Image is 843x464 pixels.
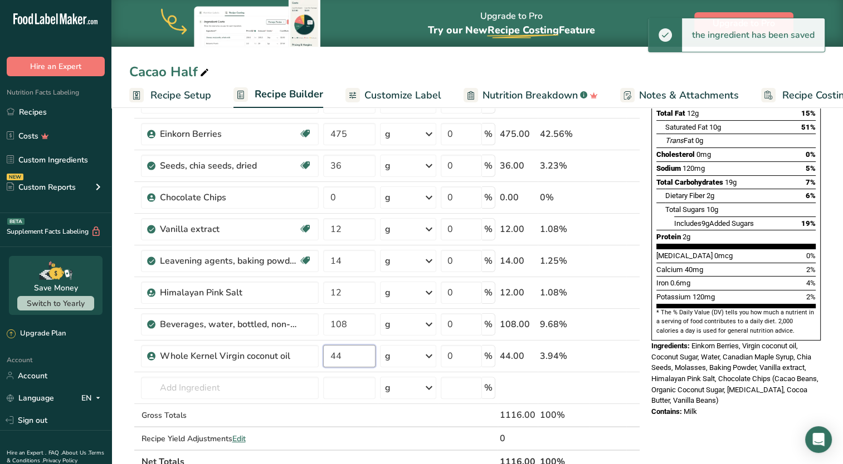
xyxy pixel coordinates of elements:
[81,391,105,404] div: EN
[141,433,319,445] div: Recipe Yield Adjustments
[385,318,391,331] div: g
[651,342,818,404] span: Einkorn Berries, Virgin coconut oil, Coconut Sugar, Water, Canadian Maple Syrup, Chia Seeds, Mola...
[129,83,211,108] a: Recipe Setup
[159,191,299,204] div: Chocolate Chips
[806,251,816,260] span: 0%
[385,223,391,236] div: g
[150,88,211,103] span: Recipe Setup
[7,328,66,339] div: Upgrade Plan
[540,223,587,236] div: 1.08%
[709,123,721,131] span: 10g
[487,23,558,37] span: Recipe Costing
[620,83,739,108] a: Notes & Attachments
[427,23,595,37] span: Try our New Feature
[233,82,323,108] a: Recipe Builder
[656,251,713,260] span: [MEDICAL_DATA]
[674,219,754,228] span: Includes Added Sugars
[141,409,319,421] div: Gross Totals
[665,191,705,200] span: Dietary Fiber
[656,293,691,301] span: Potassium
[500,349,535,363] div: 44.00
[540,318,587,331] div: 9.68%
[656,178,723,186] span: Total Carbohydrates
[684,407,697,416] span: Milk
[656,164,681,172] span: Sodium
[500,318,535,331] div: 108.00
[500,286,535,299] div: 12.00
[7,174,23,180] div: NEW
[7,57,105,76] button: Hire an Expert
[7,449,46,457] a: Hire an Expert .
[159,318,299,331] div: Beverages, water, bottled, non-carbonated, CRYSTAL GEYSER
[683,164,705,172] span: 120mg
[656,109,685,117] span: Total Fat
[232,433,245,444] span: Edit
[385,286,391,299] div: g
[806,164,816,172] span: 5%
[696,150,711,159] span: 0mg
[540,254,587,268] div: 1.25%
[159,286,299,299] div: Himalayan Pink Salt
[7,181,76,193] div: Custom Reports
[48,449,62,457] a: FAQ .
[500,432,535,445] div: 0
[141,377,319,399] input: Add Ingredient
[706,191,714,200] span: 2g
[62,449,89,457] a: About Us .
[806,293,816,301] span: 2%
[540,349,587,363] div: 3.94%
[805,426,832,453] div: Open Intercom Messenger
[670,279,690,287] span: 0.6mg
[385,127,391,141] div: g
[7,218,25,225] div: BETA
[159,223,299,236] div: Vanilla extract
[651,407,682,416] span: Contains:
[687,109,699,117] span: 12g
[159,127,299,141] div: Einkorn Berries
[364,88,441,103] span: Customize Label
[706,205,718,214] span: 10g
[540,159,587,172] div: 3.23%
[801,123,816,131] span: 51%
[656,265,683,274] span: Calcium
[801,109,816,117] span: 15%
[464,83,598,108] a: Nutrition Breakdown
[500,254,535,268] div: 14.00
[500,408,535,422] div: 1116.00
[665,205,705,214] span: Total Sugars
[806,279,816,287] span: 4%
[159,254,299,268] div: Leavening agents, baking powder, low-sodium
[17,296,94,310] button: Switch to Yearly
[656,233,681,241] span: Protein
[656,279,669,287] span: Iron
[540,127,587,141] div: 42.56%
[427,1,595,47] div: Upgrade to Pro
[34,282,78,294] div: Save Money
[385,191,391,204] div: g
[656,308,816,335] section: * The % Daily Value (DV) tells you how much a nutrient in a serving of food contributes to a dail...
[656,150,695,159] span: Cholesterol
[540,286,587,299] div: 1.08%
[682,18,825,52] div: the ingredient has been saved
[693,293,715,301] span: 120mg
[806,178,816,186] span: 7%
[540,191,587,204] div: 0%
[7,388,54,408] a: Language
[500,223,535,236] div: 12.00
[159,349,299,363] div: Whole Kernel Virgin coconut oil
[651,342,690,350] span: Ingredients:
[694,12,793,34] button: Upgrade to Pro
[714,251,733,260] span: 0mcg
[713,17,775,30] span: Upgrade to Pro
[683,233,690,241] span: 2g
[806,150,816,159] span: 0%
[159,159,299,172] div: Seeds, chia seeds, dried
[801,219,816,228] span: 19%
[665,136,694,145] span: Fat
[725,178,737,186] span: 19g
[701,219,709,228] span: 9g
[27,298,85,309] span: Switch to Yearly
[806,265,816,274] span: 2%
[500,127,535,141] div: 475.00
[385,254,391,268] div: g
